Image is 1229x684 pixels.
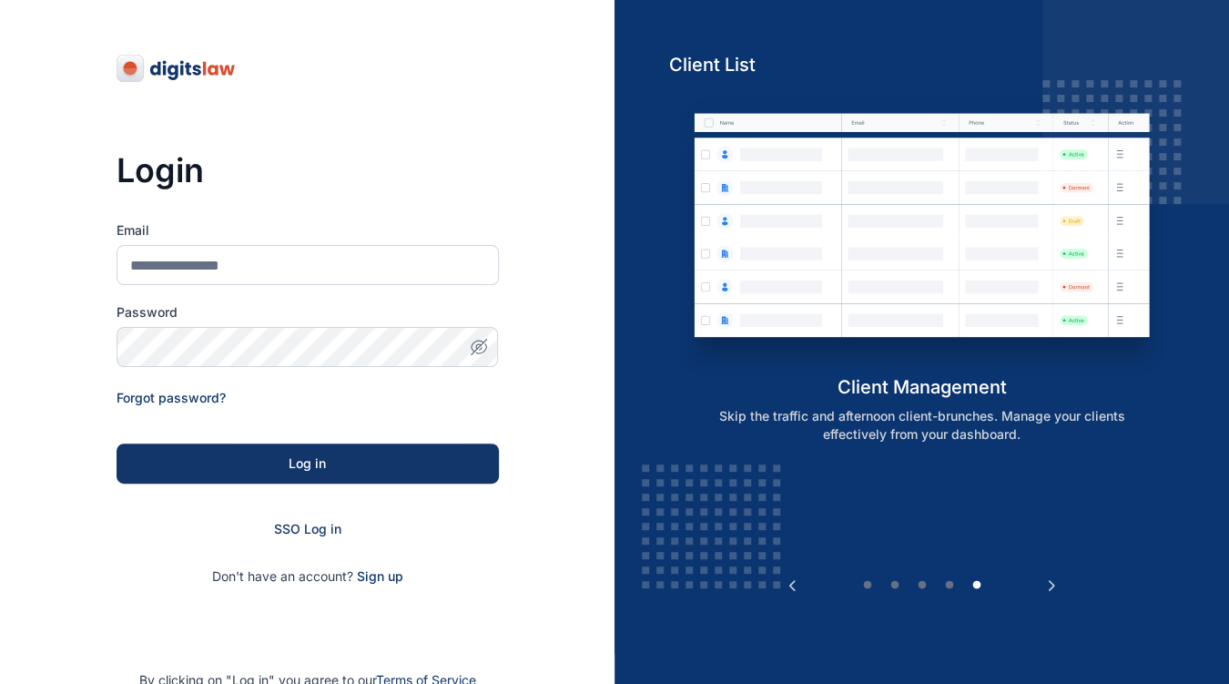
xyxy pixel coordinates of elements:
[117,303,499,322] label: Password
[968,577,986,595] button: 5
[783,577,801,595] button: Previous
[117,567,499,586] p: Don't have an account?
[117,444,499,484] button: Log in
[146,454,470,473] div: Log in
[1042,577,1061,595] button: Next
[886,577,904,595] button: 2
[858,577,877,595] button: 1
[117,152,499,189] h3: Login
[274,521,341,536] a: SSO Log in
[117,390,226,405] a: Forgot password?
[357,567,403,586] span: Sign up
[669,91,1174,374] img: client-management.svg
[117,54,237,83] img: digitslaw-logo
[669,52,1174,77] h5: Client List
[117,221,499,240] label: Email
[689,407,1155,444] p: Skip the traffic and afternoon client-brunches. Manage your clients effectively from your dashboard.
[357,568,403,584] a: Sign up
[940,577,959,595] button: 4
[913,577,931,595] button: 3
[669,374,1174,400] h5: client management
